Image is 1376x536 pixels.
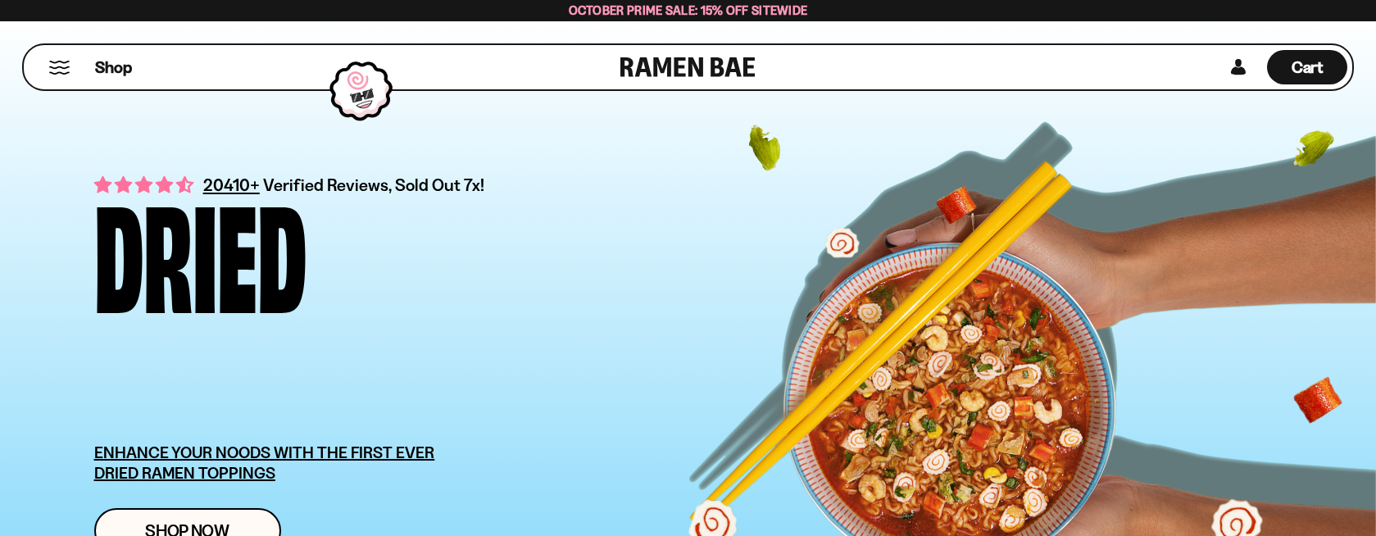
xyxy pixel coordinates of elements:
button: Mobile Menu Trigger [48,61,70,75]
span: Verified Reviews, Sold Out 7x! [263,175,485,195]
div: Dried [94,193,307,306]
div: Cart [1267,45,1347,89]
a: Shop [95,50,132,84]
span: October Prime Sale: 15% off Sitewide [569,2,808,18]
span: Cart [1292,57,1324,77]
span: Shop [95,57,132,79]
